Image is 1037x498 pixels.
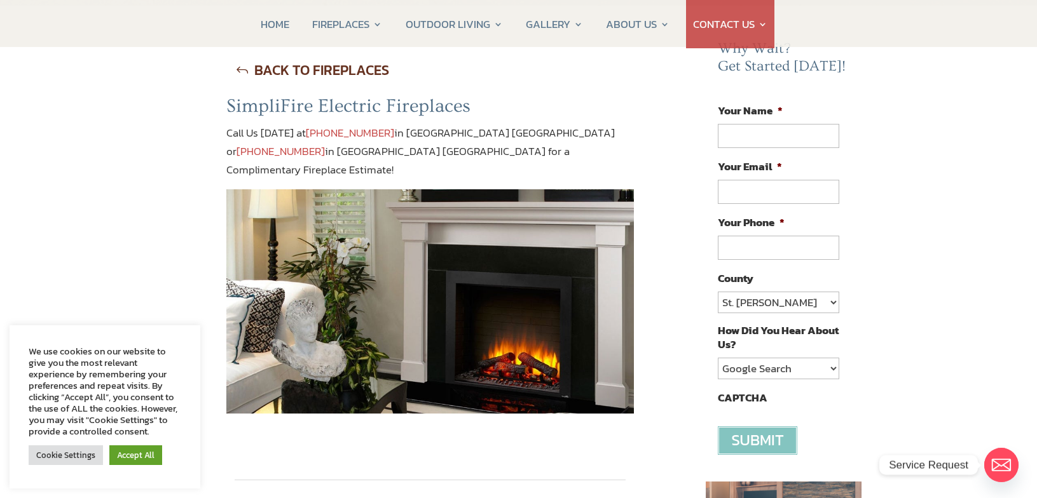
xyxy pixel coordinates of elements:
[226,95,635,124] h2: SimpliFire Electric Fireplaces
[718,104,783,118] label: Your Name
[718,40,849,81] h2: Why Wait? Get Started [DATE]!
[237,143,325,159] a: [PHONE_NUMBER]
[718,215,785,229] label: Your Phone
[109,445,162,465] a: Accept All
[718,159,782,173] label: Your Email
[718,323,839,351] label: How Did You Hear About Us?
[718,391,767,405] label: CAPTCHA
[984,448,1019,482] a: Email
[226,54,399,86] a: BACK TO FIREPLACES
[718,271,753,285] label: County
[226,124,635,190] p: Call Us [DATE] at in [GEOGRAPHIC_DATA] [GEOGRAPHIC_DATA] or in [GEOGRAPHIC_DATA] [GEOGRAPHIC_DATA...
[306,124,394,141] a: [PHONE_NUMBER]
[29,346,181,437] div: We use cookies on our website to give you the most relevant experience by remembering your prefer...
[29,445,103,465] a: Cookie Settings
[718,426,797,455] input: Submit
